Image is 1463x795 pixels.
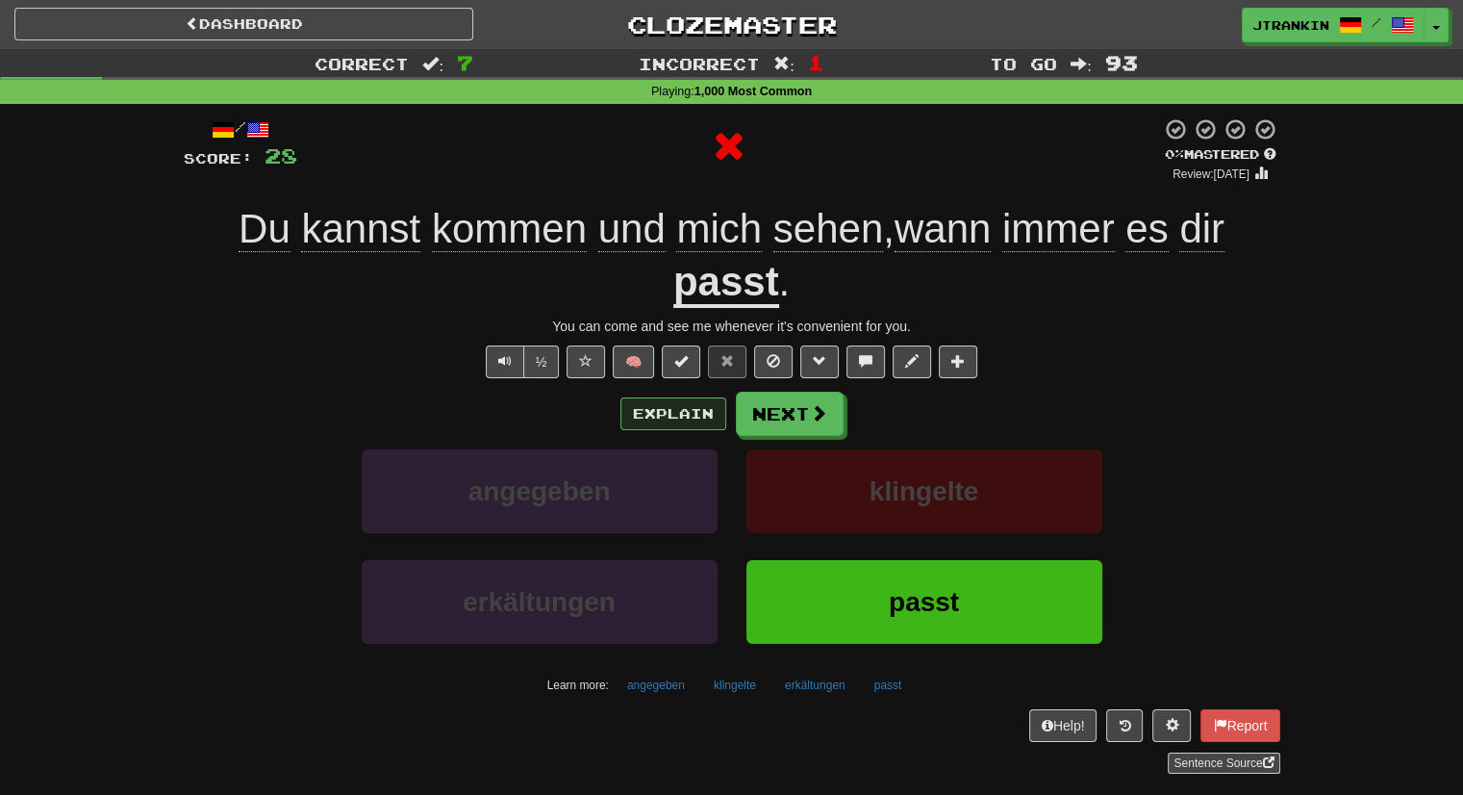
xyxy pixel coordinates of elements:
button: Explain [620,397,726,430]
button: Ignore sentence (alt+i) [754,346,793,378]
span: . [779,259,791,304]
span: es [1125,206,1168,252]
span: und [598,206,666,252]
button: Edit sentence (alt+d) [893,346,931,378]
span: sehen [773,206,883,252]
span: : [1071,56,1092,72]
span: 0 % [1165,146,1184,162]
button: klingelte [746,449,1102,533]
span: Score: [184,150,253,167]
span: Incorrect [639,54,760,73]
span: : [773,56,795,72]
a: Dashboard [14,8,473,40]
button: Set this sentence to 100% Mastered (alt+m) [662,346,700,378]
button: passt [864,671,913,700]
span: kannst [301,206,420,252]
span: klingelte [870,476,979,506]
button: Round history (alt+y) [1106,709,1143,742]
span: To go [990,54,1057,73]
span: Du [239,206,290,252]
button: Help! [1029,709,1097,742]
span: kommen [432,206,587,252]
span: erkältungen [463,587,616,617]
button: erkältungen [774,671,856,700]
button: Discuss sentence (alt+u) [846,346,885,378]
button: klingelte [703,671,767,700]
button: passt [746,560,1102,644]
button: angegeben [362,449,718,533]
button: Favorite sentence (alt+f) [567,346,605,378]
span: Correct [315,54,409,73]
button: erkältungen [362,560,718,644]
span: mich [676,206,762,252]
button: Play sentence audio (ctl+space) [486,346,524,378]
button: angegeben [617,671,695,700]
button: 🧠 [613,346,654,378]
span: 1 [808,51,824,74]
span: , [239,206,1224,252]
span: dir [1179,206,1224,252]
button: Next [736,392,844,436]
div: Mastered [1161,146,1280,164]
div: / [184,117,297,141]
small: Review: [DATE] [1173,167,1249,181]
a: Clozemaster [502,8,961,41]
span: 7 [457,51,473,74]
small: Learn more: [547,679,609,692]
a: Sentence Source [1168,753,1279,774]
span: / [1372,15,1381,29]
span: : [422,56,443,72]
a: jtrankin / [1242,8,1425,42]
button: Report [1200,709,1279,742]
button: ½ [523,346,560,378]
span: 93 [1105,51,1138,74]
span: passt [889,587,959,617]
button: Reset to 0% Mastered (alt+r) [708,346,746,378]
button: Add to collection (alt+a) [939,346,977,378]
button: Grammar (alt+g) [800,346,839,378]
span: wann [895,206,991,252]
strong: 1,000 Most Common [694,85,812,98]
u: passt [673,259,779,308]
span: 28 [265,143,297,167]
div: Text-to-speech controls [482,346,560,378]
span: jtrankin [1252,16,1329,34]
span: immer [1002,206,1115,252]
div: You can come and see me whenever it's convenient for you. [184,317,1280,336]
span: angegeben [468,476,611,506]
